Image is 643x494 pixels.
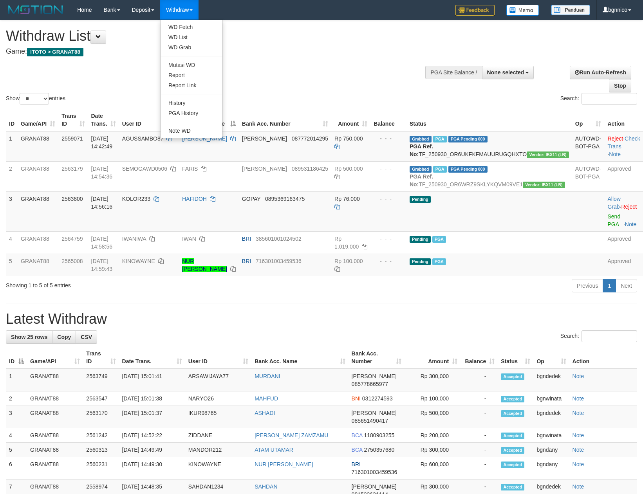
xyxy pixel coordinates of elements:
[406,109,572,131] th: Status
[83,369,119,391] td: 2563749
[122,236,146,242] span: IWANIWA
[410,166,432,173] span: Grabbed
[501,410,524,417] span: Accepted
[119,346,185,369] th: Date Trans.: activate to sort column ascending
[352,447,363,453] span: BCA
[533,406,569,428] td: bgndedek
[570,66,631,79] a: Run Auto-Refresh
[501,373,524,380] span: Accepted
[433,166,447,173] span: Marked by bgndedek
[331,109,370,131] th: Amount: activate to sort column ascending
[6,28,421,44] h1: Withdraw List
[572,109,605,131] th: Op: activate to sort column ascending
[461,391,498,406] td: -
[616,279,637,292] a: Next
[6,428,27,443] td: 4
[6,48,421,56] h4: Game:
[27,369,83,391] td: GRANAT88
[582,330,637,342] input: Search:
[551,5,590,15] img: panduan.png
[569,346,637,369] th: Action
[405,346,461,369] th: Amount: activate to sort column ascending
[6,391,27,406] td: 2
[61,166,83,172] span: 2563179
[265,196,305,202] span: Copy 0895369163475 to clipboard
[501,396,524,402] span: Accepted
[6,161,18,191] td: 2
[334,196,360,202] span: Rp 76.000
[573,410,584,416] a: Note
[607,213,620,227] a: Send PGA
[461,406,498,428] td: -
[81,334,92,340] span: CSV
[560,330,637,342] label: Search:
[609,151,621,157] a: Note
[352,461,361,467] span: BRI
[410,236,431,243] span: Pending
[405,406,461,428] td: Rp 500,000
[185,406,251,428] td: IKUR98765
[27,406,83,428] td: GRANAT88
[57,334,71,340] span: Copy
[607,196,620,210] a: Allow Grab
[88,109,119,131] th: Date Trans.: activate to sort column ascending
[334,258,363,264] span: Rp 100.000
[6,311,637,327] h1: Latest Withdraw
[292,135,328,142] span: Copy 087772014295 to clipboard
[432,236,446,243] span: Marked by bgnwinata
[18,161,58,191] td: GRANAT88
[461,457,498,480] td: -
[533,369,569,391] td: bgndedek
[523,182,565,188] span: Vendor URL: https://dashboard.q2checkout.com/secure
[255,410,275,416] a: ASHADI
[374,135,403,142] div: - - -
[292,166,328,172] span: Copy 089531186425 to clipboard
[573,432,584,438] a: Note
[119,391,185,406] td: [DATE] 15:01:38
[251,346,348,369] th: Bank Acc. Name: activate to sort column ascending
[242,236,251,242] span: BRI
[161,42,222,52] a: WD Grab
[61,236,83,242] span: 2564759
[242,258,251,264] span: BRI
[255,395,278,402] a: MAHFUD
[410,173,433,188] b: PGA Ref. No:
[487,69,524,76] span: None selected
[461,346,498,369] th: Balance: activate to sort column ascending
[506,5,539,16] img: Button%20Memo.svg
[6,131,18,162] td: 1
[527,151,569,158] span: Vendor URL: https://dashboard.q2checkout.com/secure
[410,143,433,157] b: PGA Ref. No:
[501,447,524,454] span: Accepted
[119,406,185,428] td: [DATE] 15:01:37
[83,391,119,406] td: 2563547
[182,135,227,142] a: [PERSON_NAME]
[604,109,643,131] th: Action
[607,135,623,142] a: Reject
[182,166,198,172] a: FARIS
[58,109,88,131] th: Trans ID: activate to sort column ascending
[161,60,222,70] a: Mutasi WD
[119,443,185,457] td: [DATE] 14:49:49
[119,457,185,480] td: [DATE] 14:49:30
[604,231,643,254] td: Approved
[461,428,498,443] td: -
[405,457,461,480] td: Rp 600,000
[352,469,397,475] span: Copy 716301003459536 to clipboard
[352,483,397,490] span: [PERSON_NAME]
[374,257,403,265] div: - - -
[161,32,222,42] a: WD List
[432,258,446,265] span: Marked by bgnwinata
[27,428,83,443] td: GRANAT88
[185,391,251,406] td: NARYO26
[6,406,27,428] td: 3
[256,236,302,242] span: Copy 385601001024502 to clipboard
[61,196,83,202] span: 2563800
[410,196,431,203] span: Pending
[425,66,482,79] div: PGA Site Balance /
[334,236,359,250] span: Rp 1.019.000
[6,346,27,369] th: ID: activate to sort column descending
[603,279,616,292] a: 1
[604,254,643,276] td: Approved
[352,432,363,438] span: BCA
